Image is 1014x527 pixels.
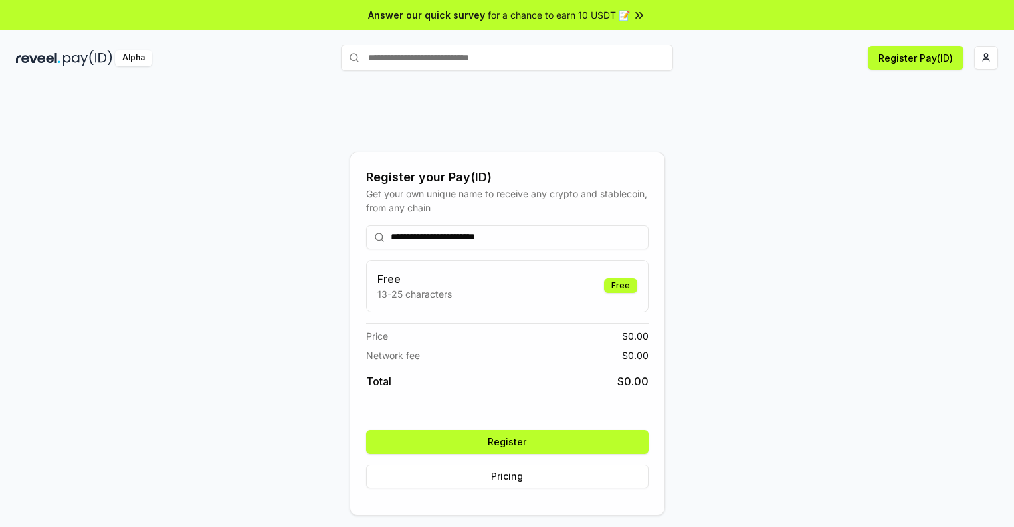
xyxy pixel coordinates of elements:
[366,373,391,389] span: Total
[366,430,649,454] button: Register
[377,287,452,301] p: 13-25 characters
[115,50,152,66] div: Alpha
[16,50,60,66] img: reveel_dark
[368,8,485,22] span: Answer our quick survey
[63,50,112,66] img: pay_id
[366,187,649,215] div: Get your own unique name to receive any crypto and stablecoin, from any chain
[366,348,420,362] span: Network fee
[617,373,649,389] span: $ 0.00
[366,465,649,488] button: Pricing
[488,8,630,22] span: for a chance to earn 10 USDT 📝
[377,271,452,287] h3: Free
[868,46,963,70] button: Register Pay(ID)
[622,348,649,362] span: $ 0.00
[604,278,637,293] div: Free
[366,168,649,187] div: Register your Pay(ID)
[622,329,649,343] span: $ 0.00
[366,329,388,343] span: Price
